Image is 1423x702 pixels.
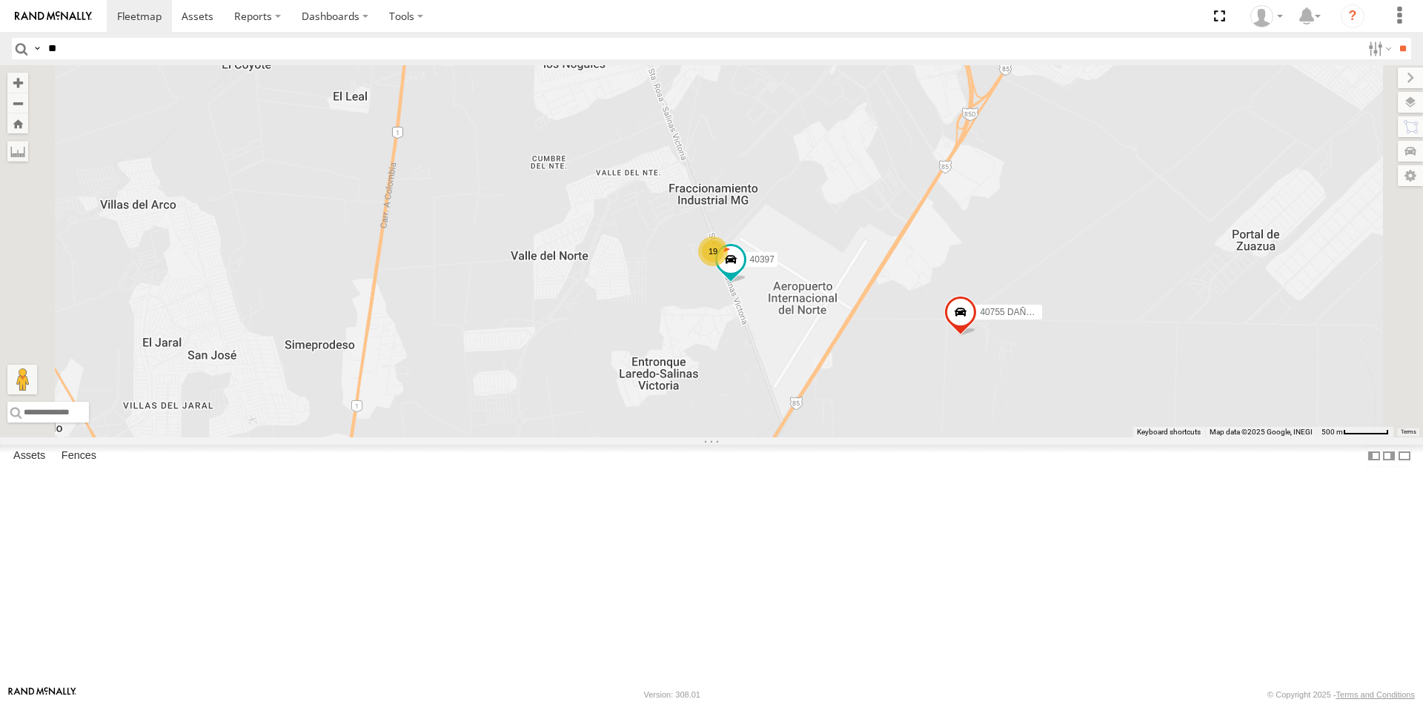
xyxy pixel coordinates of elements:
i: ? [1341,4,1364,28]
span: 40755 DAÑADO [980,307,1045,317]
span: Map data ©2025 Google, INEGI [1210,428,1313,436]
a: Terms (opens in new tab) [1401,429,1416,435]
label: Map Settings [1398,165,1423,186]
button: Drag Pegman onto the map to open Street View [7,365,37,394]
img: rand-logo.svg [15,11,92,21]
div: 19 [698,236,728,266]
div: © Copyright 2025 - [1267,690,1415,699]
a: Visit our Website [8,687,76,702]
label: Measure [7,141,28,162]
button: Zoom in [7,73,28,93]
div: Version: 308.01 [644,690,700,699]
button: Zoom out [7,93,28,113]
a: Terms and Conditions [1336,690,1415,699]
label: Dock Summary Table to the Right [1381,445,1396,466]
div: Juan Lopez [1245,5,1288,27]
label: Search Query [31,38,43,59]
button: Map Scale: 500 m per 58 pixels [1317,427,1393,437]
span: 500 m [1321,428,1343,436]
label: Fences [54,446,104,466]
label: Hide Summary Table [1397,445,1412,466]
button: Zoom Home [7,113,28,133]
label: Dock Summary Table to the Left [1367,445,1381,466]
button: Keyboard shortcuts [1137,427,1201,437]
label: Search Filter Options [1362,38,1394,59]
span: 40397 [750,254,774,265]
label: Assets [6,446,53,466]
